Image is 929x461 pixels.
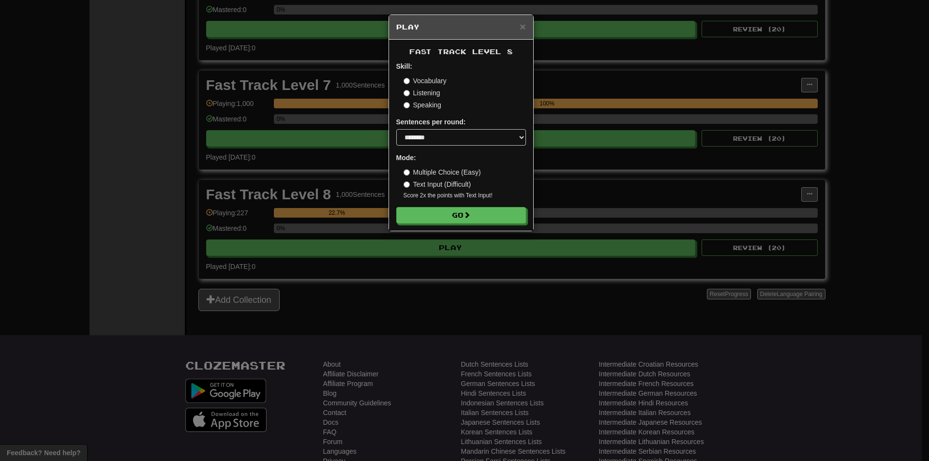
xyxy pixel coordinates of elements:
[396,62,412,70] strong: Skill:
[404,90,410,96] input: Listening
[404,88,440,98] label: Listening
[404,167,481,177] label: Multiple Choice (Easy)
[404,102,410,108] input: Speaking
[520,21,525,31] button: Close
[404,179,471,189] label: Text Input (Difficult)
[520,21,525,32] span: ×
[404,100,441,110] label: Speaking
[409,47,513,56] span: Fast Track Level 8
[404,78,410,84] input: Vocabulary
[404,192,526,200] small: Score 2x the points with Text Input !
[396,117,466,127] label: Sentences per round:
[404,76,447,86] label: Vocabulary
[396,207,526,223] button: Go
[396,154,416,162] strong: Mode:
[404,181,410,188] input: Text Input (Difficult)
[396,22,526,32] h5: Play
[404,169,410,176] input: Multiple Choice (Easy)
